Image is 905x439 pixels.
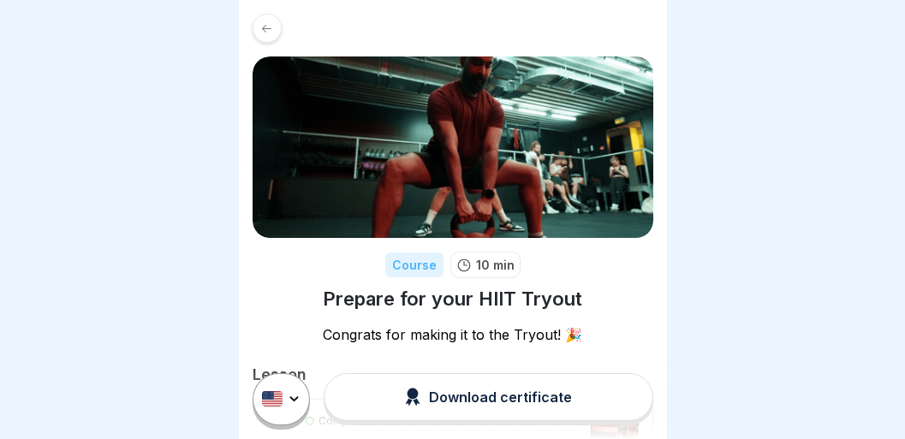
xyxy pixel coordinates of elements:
[324,373,652,421] button: Download certificate
[262,392,283,407] img: us.svg
[385,252,444,277] div: Course
[323,287,582,311] h1: Prepare for your HIIT Tryout
[405,388,572,406] div: Download certificate
[253,325,653,344] p: Congrats for making it to the Tryout! 🎉
[476,256,515,274] p: 10 min
[253,56,653,238] img: yvi5w3kiu0xypxk8hsf2oii2.png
